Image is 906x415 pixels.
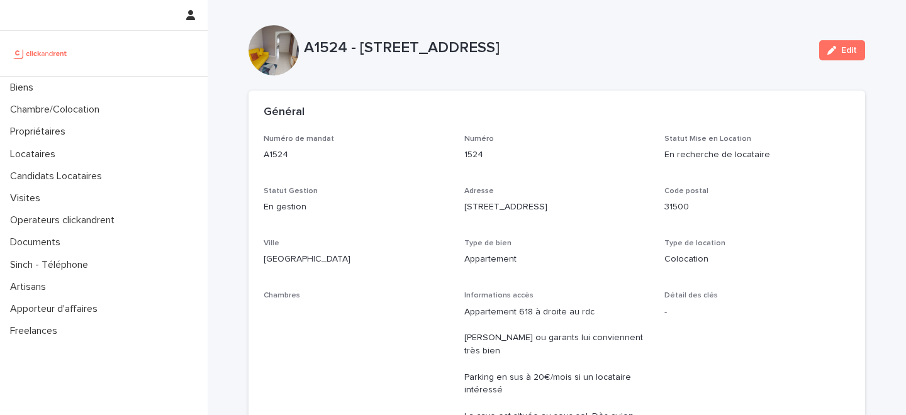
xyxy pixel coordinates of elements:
p: 31500 [664,201,850,214]
p: Visites [5,192,50,204]
span: Type de location [664,240,725,247]
p: Apporteur d'affaires [5,303,108,315]
p: [STREET_ADDRESS] [464,201,650,214]
span: Adresse [464,187,494,195]
span: Détail des clés [664,292,718,299]
p: Chambre/Colocation [5,104,109,116]
img: UCB0brd3T0yccxBKYDjQ [10,41,71,66]
button: Edit [819,40,865,60]
span: Statut Gestion [264,187,318,195]
p: En recherche de locataire [664,148,850,162]
p: - [664,306,850,319]
p: Artisans [5,281,56,293]
p: Documents [5,236,70,248]
span: Type de bien [464,240,512,247]
h2: Général [264,106,305,119]
p: Operateurs clickandrent [5,214,125,226]
p: Sinch - Téléphone [5,259,98,271]
span: Statut Mise en Location [664,135,751,143]
p: Locataires [5,148,65,160]
p: Appartement [464,253,650,266]
p: Propriétaires [5,126,75,138]
span: Numéro [464,135,494,143]
span: Informations accès [464,292,534,299]
p: Candidats Locataires [5,170,112,182]
p: 1524 [464,148,650,162]
p: A1524 - [STREET_ADDRESS] [304,39,809,57]
span: Numéro de mandat [264,135,334,143]
p: En gestion [264,201,449,214]
span: Code postal [664,187,708,195]
p: Biens [5,82,43,94]
p: A1524 [264,148,449,162]
span: Edit [841,46,857,55]
span: Chambres [264,292,300,299]
p: [GEOGRAPHIC_DATA] [264,253,449,266]
p: Freelances [5,325,67,337]
p: Colocation [664,253,850,266]
span: Ville [264,240,279,247]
